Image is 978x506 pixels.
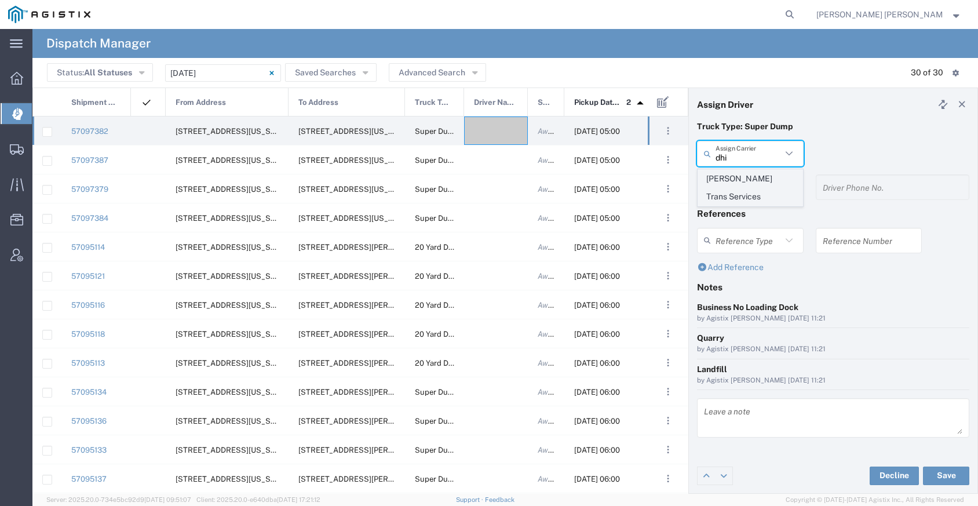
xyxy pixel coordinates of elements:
div: by Agistix [PERSON_NAME] [DATE] 11:21 [697,314,969,324]
span: . . . [667,327,669,341]
span: Client: 2025.20.0-e640dba [196,496,320,503]
span: 1601 Dixon Landing Rd, Milpitas, California, 95035, United States [298,301,476,310]
span: 41800 Boscell Rd, Fremont, California, 94538, United States [176,388,291,396]
span: 1601 Dixon Landing Rd, Milpitas, California, 95035, United States [298,272,476,281]
span: Await Cfrm. [538,475,578,483]
a: 57095121 [71,272,105,281]
button: Advanced Search [389,63,486,82]
span: 20 Yard Dump Truck [415,359,486,367]
span: [PERSON_NAME] Trans Services [698,170,802,206]
button: [PERSON_NAME] [PERSON_NAME] [816,8,962,21]
button: ... [660,355,676,371]
span: . . . [667,182,669,196]
span: Super Dump [415,156,459,165]
span: . . . [667,472,669,486]
a: Add Reference [697,263,764,272]
a: 57095114 [71,243,105,252]
span: Pickup Date and Time [574,88,622,117]
a: Support [456,496,485,503]
span: Await Cfrm. [538,330,578,338]
span: [DATE] 17:21:12 [277,496,320,503]
span: Await Cfrm. [538,214,578,223]
span: 6527 Calaveras Rd, Sunol, California, 94586, United States [176,185,291,194]
a: 57097382 [71,127,108,136]
span: 10 Seaport Blvd, Redwood City, California, 94063, United States [298,127,414,136]
button: ... [660,123,676,139]
h4: References [697,208,969,219]
button: ... [660,384,676,400]
span: Await Cfrm. [538,388,578,396]
span: Super Dump [415,417,459,425]
span: Status [538,88,552,117]
a: 57095116 [71,301,105,310]
button: ... [660,152,676,168]
span: 4801 Oakport St, Oakland, California, 94601, United States [176,359,291,367]
div: Business No Loading Dock [697,301,969,314]
span: Kayte Bray Dogali [816,8,943,21]
img: icon [141,97,152,108]
span: 10/13/2025, 06:00 [574,475,620,483]
span: 6527 Calaveras Rd, Sunol, California, 94586, United States [176,214,291,223]
span: Await Cfrm. [538,243,578,252]
span: From Address [176,88,226,117]
span: 20 Yard Dump Truck [415,330,486,338]
span: 41800 Boscell Rd, Fremont, California, 94538, United States [176,446,291,454]
span: 20 Yard Dump Truck [415,301,486,310]
span: Super Dump [415,127,459,136]
a: 57095118 [71,330,105,338]
span: 10/13/2025, 05:00 [574,185,620,194]
span: 10/13/2025, 06:00 [574,243,620,252]
span: 4801 Oakport St, Oakland, California, 94601, United States [176,330,291,338]
a: 57095137 [71,475,107,483]
span: 20 Yard Dump Truck [415,243,486,252]
div: 30 of 30 [911,67,943,79]
span: [DATE] 09:51:07 [144,496,191,503]
p: Truck Type: Super Dump [697,121,969,133]
span: 10/13/2025, 05:00 [574,156,620,165]
div: Quarry [697,332,969,344]
span: . . . [667,385,669,399]
div: Landfill [697,363,969,376]
span: . . . [667,269,669,283]
span: 1601 Dixon Landing Rd, Milpitas, California, 95035, United States [298,417,476,425]
span: 41800 Boscell Rd, Fremont, California, 94538, United States [176,417,291,425]
span: 4801 Oakport St, Oakland, California, 94601, United States [176,301,291,310]
span: Server: 2025.20.0-734e5bc92d9 [46,496,191,503]
a: 57095113 [71,359,105,367]
span: 41800 Boscell Rd, Fremont, California, 94538, United States [176,475,291,483]
span: 10/13/2025, 05:00 [574,127,620,136]
span: . . . [667,211,669,225]
span: 1601 Dixon Landing Rd, Milpitas, California, 95035, United States [298,359,476,367]
span: 10/13/2025, 06:00 [574,446,620,454]
span: . . . [667,443,669,457]
span: Await Cfrm. [538,301,578,310]
div: by Agistix [PERSON_NAME] [DATE] 11:21 [697,376,969,386]
button: ... [660,413,676,429]
span: 10/13/2025, 05:00 [574,214,620,223]
span: Super Dump [415,185,459,194]
a: 57095136 [71,417,107,425]
a: 57097379 [71,185,108,194]
span: . . . [667,124,669,138]
button: Status:All Statuses [47,63,153,82]
span: 10/13/2025, 06:00 [574,330,620,338]
span: 1601 Dixon Landing Rd, Milpitas, California, 95035, United States [298,388,476,396]
span: 10/13/2025, 06:00 [574,417,620,425]
span: Driver Name [474,88,515,117]
span: 10/13/2025, 06:00 [574,301,620,310]
span: . . . [667,153,669,167]
span: All Statuses [84,68,132,77]
img: logo [8,6,90,23]
span: Await Cfrm. [538,446,578,454]
a: 57097384 [71,214,108,223]
span: Super Dump [415,388,459,396]
span: 1601 Dixon Landing Rd, Milpitas, California, 95035, United States [298,446,476,454]
a: Edit previous row [698,467,715,485]
button: ... [660,442,676,458]
button: ... [660,471,676,487]
span: 6527 Calaveras Rd, Sunol, California, 94586, United States [176,127,291,136]
span: 6527 Calaveras Rd, Sunol, California, 94586, United States [176,156,291,165]
button: ... [660,239,676,255]
span: . . . [667,356,669,370]
span: 10/13/2025, 06:00 [574,359,620,367]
